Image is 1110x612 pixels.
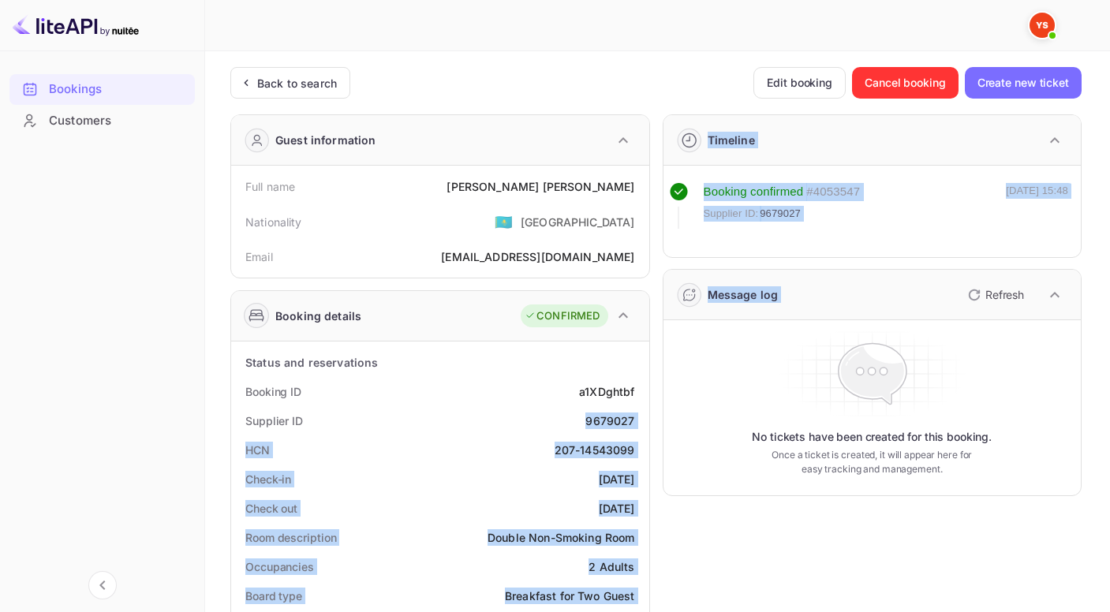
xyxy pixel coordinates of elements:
[245,471,291,487] div: Check-in
[704,206,759,222] span: Supplier ID:
[555,442,635,458] div: 207-14543099
[49,112,187,130] div: Customers
[708,132,755,148] div: Timeline
[752,429,992,445] p: No tickets have been created for this booking.
[245,354,378,371] div: Status and reservations
[245,588,302,604] div: Board type
[965,67,1082,99] button: Create new ticket
[852,67,959,99] button: Cancel booking
[1030,13,1055,38] img: Yandex Support
[275,308,361,324] div: Booking details
[257,75,337,91] div: Back to search
[579,383,634,400] div: a1XDghtbf
[806,183,860,201] div: # 4053547
[13,13,139,38] img: LiteAPI logo
[959,282,1030,308] button: Refresh
[49,80,187,99] div: Bookings
[245,500,297,517] div: Check out
[585,412,634,429] div: 9679027
[88,571,117,599] button: Collapse navigation
[9,74,195,105] div: Bookings
[9,74,195,103] a: Bookings
[495,207,513,236] span: United States
[245,412,303,429] div: Supplier ID
[275,132,376,148] div: Guest information
[1006,183,1068,229] div: [DATE] 15:48
[708,286,779,303] div: Message log
[753,67,846,99] button: Edit booking
[589,558,634,575] div: 2 Adults
[441,248,634,265] div: [EMAIL_ADDRESS][DOMAIN_NAME]
[505,588,634,604] div: Breakfast for Two Guest
[245,442,270,458] div: HCN
[488,529,634,546] div: Double Non-Smoking Room
[447,178,634,195] div: [PERSON_NAME] [PERSON_NAME]
[245,214,302,230] div: Nationality
[245,558,314,575] div: Occupancies
[761,448,983,476] p: Once a ticket is created, it will appear here for easy tracking and management.
[599,500,635,517] div: [DATE]
[521,214,635,230] div: [GEOGRAPHIC_DATA]
[245,383,301,400] div: Booking ID
[985,286,1024,303] p: Refresh
[704,183,804,201] div: Booking confirmed
[245,529,336,546] div: Room description
[599,471,635,487] div: [DATE]
[760,206,801,222] span: 9679027
[9,106,195,135] a: Customers
[245,178,295,195] div: Full name
[245,248,273,265] div: Email
[525,308,600,324] div: CONFIRMED
[9,106,195,136] div: Customers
